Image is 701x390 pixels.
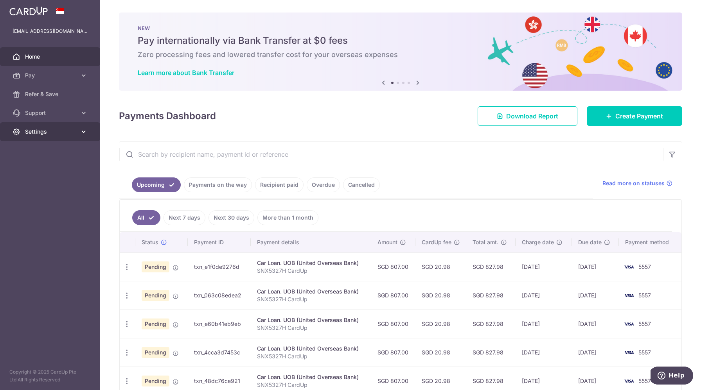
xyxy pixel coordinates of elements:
span: Pending [142,290,169,301]
a: Recipient paid [255,177,304,192]
span: Pending [142,347,169,358]
td: SGD 20.98 [415,252,466,281]
p: [EMAIL_ADDRESS][DOMAIN_NAME] [13,27,88,35]
img: CardUp [9,6,48,16]
span: Total amt. [473,238,498,246]
td: txn_e1f0de9276d [188,252,251,281]
span: Pending [142,376,169,386]
img: Bank Card [621,348,637,357]
img: Bank Card [621,262,637,272]
td: SGD 827.98 [466,309,516,338]
span: Help [18,5,34,13]
td: SGD 807.00 [371,338,415,367]
a: Cancelled [343,177,380,192]
h6: Zero processing fees and lowered transfer cost for your overseas expenses [138,50,663,59]
span: 5557 [638,349,651,356]
th: Payment details [251,232,371,252]
span: Refer & Save [25,90,77,98]
div: Car Loan. UOB (United Overseas Bank) [257,316,365,324]
a: Create Payment [587,106,682,126]
td: [DATE] [572,338,619,367]
span: Due date [578,238,602,246]
td: SGD 20.98 [415,338,466,367]
h4: Payments Dashboard [119,109,216,123]
span: 5557 [638,377,651,384]
td: SGD 20.98 [415,281,466,309]
a: Read more on statuses [602,179,672,187]
td: [DATE] [516,309,572,338]
iframe: Opens a widget where you can find more information [651,367,693,386]
div: Car Loan. UOB (United Overseas Bank) [257,259,365,267]
span: Support [25,109,77,117]
span: 5557 [638,292,651,299]
a: Download Report [478,106,577,126]
td: [DATE] [572,252,619,281]
span: Pending [142,261,169,272]
h5: Pay internationally via Bank Transfer at $0 fees [138,34,663,47]
td: SGD 827.98 [466,252,516,281]
span: Charge date [522,238,554,246]
span: Amount [377,238,397,246]
td: SGD 807.00 [371,281,415,309]
a: More than 1 month [257,210,318,225]
td: [DATE] [572,281,619,309]
span: 5557 [638,320,651,327]
td: SGD 827.98 [466,338,516,367]
input: Search by recipient name, payment id or reference [119,142,663,167]
span: Home [25,53,77,61]
div: Car Loan. UOB (United Overseas Bank) [257,373,365,381]
img: Bank transfer banner [119,13,682,91]
span: 5557 [638,263,651,270]
a: Overdue [307,177,340,192]
p: SNX5327H CardUp [257,267,365,275]
td: txn_063c08edea2 [188,281,251,309]
div: Car Loan. UOB (United Overseas Bank) [257,345,365,352]
td: SGD 827.98 [466,281,516,309]
a: Learn more about Bank Transfer [138,69,234,77]
td: [DATE] [516,252,572,281]
td: txn_e60b41eb9eb [188,309,251,338]
div: Car Loan. UOB (United Overseas Bank) [257,288,365,295]
p: SNX5327H CardUp [257,381,365,389]
p: SNX5327H CardUp [257,324,365,332]
a: Next 7 days [164,210,205,225]
span: CardUp fee [422,238,451,246]
img: Bank Card [621,319,637,329]
a: Next 30 days [209,210,254,225]
a: All [132,210,160,225]
th: Payment method [619,232,681,252]
td: [DATE] [516,338,572,367]
td: txn_4cca3d7453c [188,338,251,367]
span: Create Payment [615,111,663,121]
span: Status [142,238,158,246]
p: SNX5327H CardUp [257,352,365,360]
span: Read more on statuses [602,179,665,187]
img: Bank Card [621,291,637,300]
span: Settings [25,128,77,136]
td: SGD 807.00 [371,252,415,281]
p: SNX5327H CardUp [257,295,365,303]
a: Payments on the way [184,177,252,192]
img: Bank Card [621,376,637,386]
td: [DATE] [572,309,619,338]
td: SGD 20.98 [415,309,466,338]
a: Upcoming [132,177,181,192]
span: Pay [25,72,77,79]
p: NEW [138,25,663,31]
td: SGD 807.00 [371,309,415,338]
th: Payment ID [188,232,251,252]
td: [DATE] [516,281,572,309]
span: Pending [142,318,169,329]
span: Download Report [506,111,558,121]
